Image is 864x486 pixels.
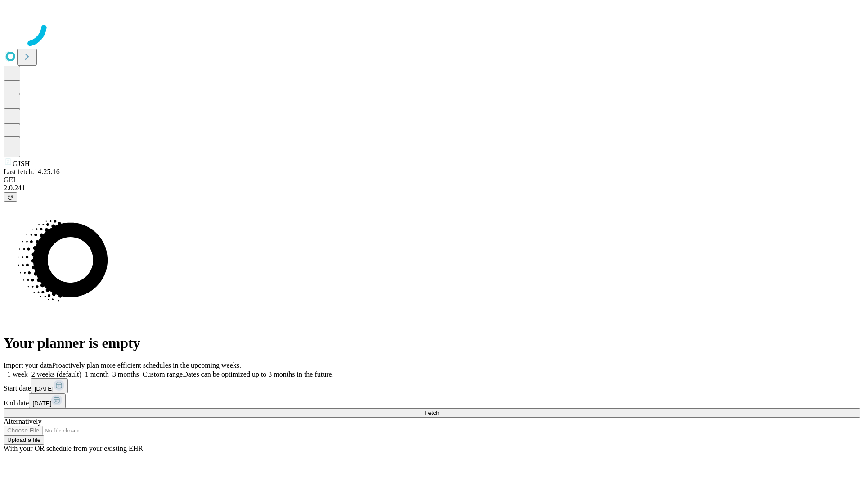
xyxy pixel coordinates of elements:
[183,370,333,378] span: Dates can be optimized up to 3 months in the future.
[4,378,860,393] div: Start date
[35,385,54,392] span: [DATE]
[4,435,44,445] button: Upload a file
[112,370,139,378] span: 3 months
[4,445,143,452] span: With your OR schedule from your existing EHR
[31,370,81,378] span: 2 weeks (default)
[143,370,183,378] span: Custom range
[4,418,41,425] span: Alternatively
[7,193,13,200] span: @
[4,335,860,351] h1: Your planner is empty
[4,192,17,202] button: @
[7,370,28,378] span: 1 week
[424,409,439,416] span: Fetch
[32,400,51,407] span: [DATE]
[4,393,860,408] div: End date
[31,378,68,393] button: [DATE]
[4,176,860,184] div: GEI
[29,393,66,408] button: [DATE]
[52,361,241,369] span: Proactively plan more efficient schedules in the upcoming weeks.
[4,184,860,192] div: 2.0.241
[85,370,109,378] span: 1 month
[4,361,52,369] span: Import your data
[13,160,30,167] span: GJSH
[4,168,60,175] span: Last fetch: 14:25:16
[4,408,860,418] button: Fetch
